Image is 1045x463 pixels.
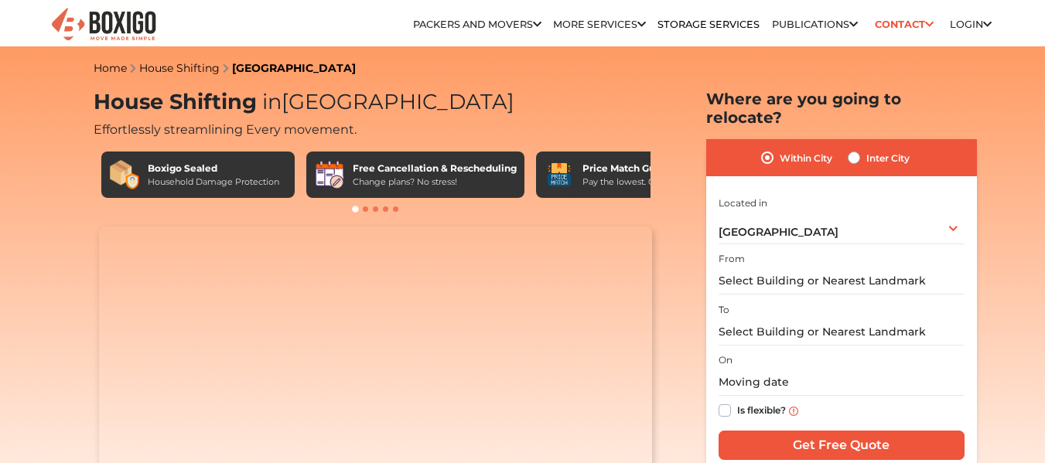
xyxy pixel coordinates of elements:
[719,225,838,239] span: [GEOGRAPHIC_DATA]
[737,401,786,417] label: Is flexible?
[780,148,832,167] label: Within City
[719,267,965,294] input: Select Building or Nearest Landmark
[869,12,938,36] a: Contact
[544,159,575,190] img: Price Match Guarantee
[657,19,760,30] a: Storage Services
[109,159,140,190] img: Boxigo Sealed
[719,431,965,460] input: Get Free Quote
[232,61,356,75] a: [GEOGRAPHIC_DATA]
[50,6,158,44] img: Boxigo
[94,122,357,137] span: Effortlessly streamlining Every movement.
[719,252,745,266] label: From
[94,61,127,75] a: Home
[139,61,220,75] a: House Shifting
[772,19,858,30] a: Publications
[413,19,541,30] a: Packers and Movers
[353,175,517,189] div: Change plans? No stress!
[262,89,282,114] span: in
[706,90,977,127] h2: Where are you going to relocate?
[789,407,798,416] img: info
[257,89,514,114] span: [GEOGRAPHIC_DATA]
[719,369,965,396] input: Moving date
[719,318,965,346] input: Select Building or Nearest Landmark
[719,353,733,367] label: On
[582,162,700,175] div: Price Match Guarantee
[148,162,279,175] div: Boxigo Sealed
[314,159,345,190] img: Free Cancellation & Rescheduling
[719,196,767,210] label: Located in
[950,19,992,30] a: Login
[353,162,517,175] div: Free Cancellation & Rescheduling
[719,303,729,317] label: To
[94,90,658,115] h1: House Shifting
[866,148,910,167] label: Inter City
[148,175,279,189] div: Household Damage Protection
[553,19,646,30] a: More services
[582,175,700,189] div: Pay the lowest. Guaranteed!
